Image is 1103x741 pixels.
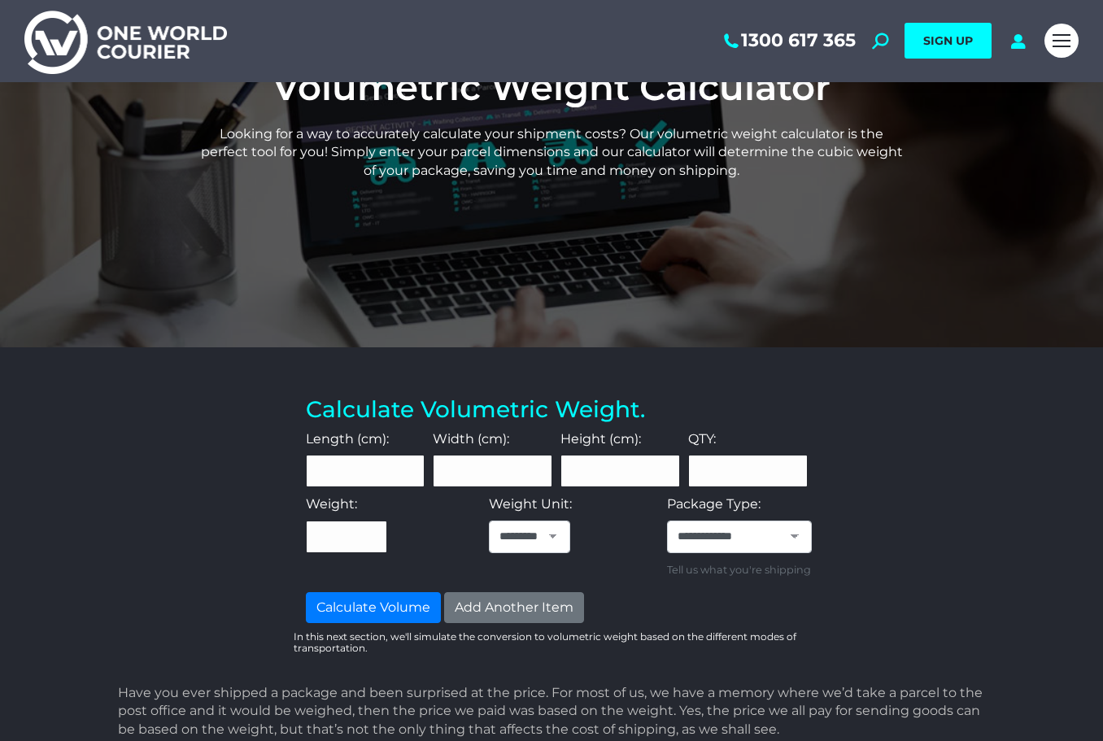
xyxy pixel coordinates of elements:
label: Weight: [306,495,357,513]
p: Looking for a way to accurately calculate your shipment costs? Our volumetric weight calculator i... [199,125,905,180]
a: Mobile menu icon [1044,24,1079,58]
label: QTY: [688,430,716,448]
small: Tell us what you're shipping [667,561,811,579]
h3: Calculate Volumetric Weight. [306,396,808,424]
label: Weight Unit: [489,495,572,513]
a: 1300 617 365 [721,30,856,51]
label: Width (cm): [433,430,509,448]
label: Package Type: [667,495,761,513]
label: Height (cm): [560,430,641,448]
p: In this next section, we'll simulate the conversion to volumetric weight based on the different m... [294,631,820,655]
p: Have you ever shipped a package and been surprised at the price. For most of us, we have a memory... [118,684,993,739]
img: One World Courier [24,8,227,74]
span: SIGN UP [923,33,973,48]
button: Add Another Item [444,592,584,623]
button: Calculate Volume [306,592,441,623]
h1: Volumetric Weight Calculator [199,65,905,109]
a: SIGN UP [905,23,992,59]
label: Length (cm): [306,430,389,448]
